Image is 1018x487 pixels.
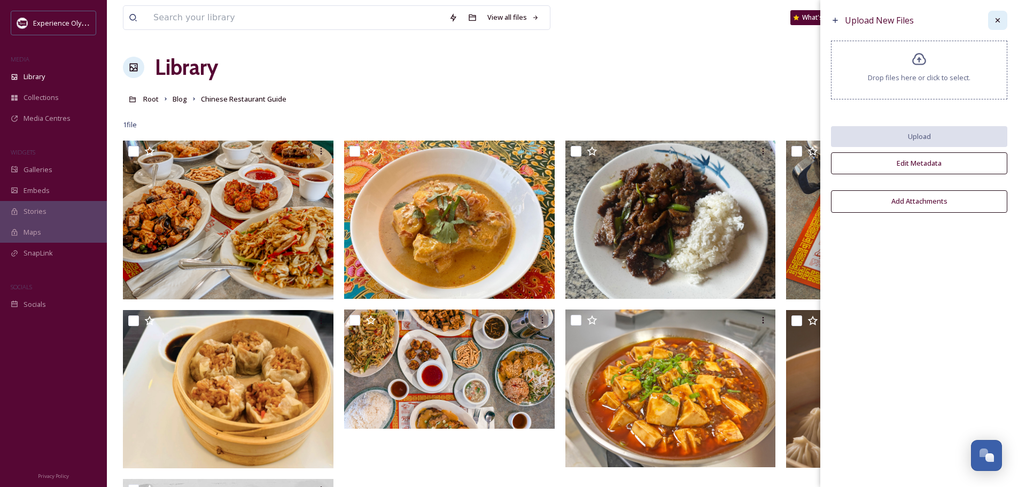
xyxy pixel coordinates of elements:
a: Root [143,92,159,105]
span: Chinese Restaurant Guide [201,94,286,104]
input: Search your library [148,6,444,29]
span: Upload New Files [845,14,914,26]
span: Galleries [24,165,52,175]
button: Edit Metadata [831,152,1007,174]
span: Drop files here or click to select. [868,73,970,83]
span: MEDIA [11,55,29,63]
span: Maps [24,227,41,237]
a: Privacy Policy [38,469,69,482]
span: Library [24,72,45,82]
img: gallery - emperors palace.jpg [123,141,333,299]
span: SnapLink [24,248,53,258]
span: Stories [24,206,46,217]
span: WIDGETS [11,148,35,156]
img: download.jpeg [17,18,28,28]
span: Experience Olympia [33,18,97,28]
button: Upload [831,126,1007,147]
span: Root [143,94,159,104]
a: View all files [482,7,545,28]
a: Chinese Restaurant Guide [201,92,286,105]
img: gallery - red lantern asian fusion.jpg [123,310,333,468]
button: Add Attachments [831,190,1007,212]
img: gallery - streets of singapore.jpg [344,141,555,299]
span: 1 file [123,120,137,130]
span: SOCIALS [11,283,32,291]
span: Embeds [24,185,50,196]
span: Media Centres [24,113,71,123]
a: What's New [790,10,844,25]
img: chinese food guide blog - leadin 01.jpg [786,141,997,299]
span: Socials [24,299,46,310]
img: gallery - chinatown cafe.jpg [565,310,776,468]
img: gallery - tea leaf 2.jpg [565,141,776,299]
a: Blog [173,92,187,105]
span: Privacy Policy [38,473,69,480]
img: chinese food guide blog - hero 01.jpg [344,310,555,428]
img: gallery - dough zone.jpg [786,310,997,468]
span: Collections [24,92,59,103]
button: Open Chat [971,440,1002,471]
span: Blog [173,94,187,104]
a: Library [155,51,218,83]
